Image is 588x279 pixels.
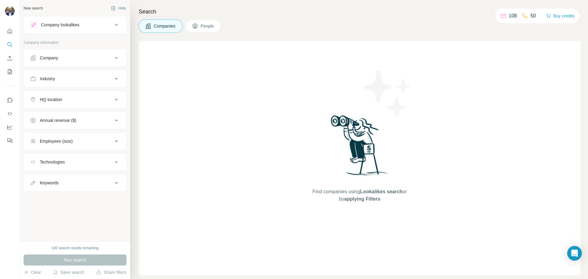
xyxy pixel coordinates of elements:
button: Employees (size) [24,134,126,149]
div: Company [40,55,58,61]
button: My lists [5,66,15,77]
button: Feedback [5,135,15,146]
p: Company information [24,40,126,45]
div: Annual revenue ($) [40,117,76,123]
button: HQ location [24,92,126,107]
button: Clear [24,269,41,275]
div: Employees (size) [40,138,73,144]
div: New search [24,6,43,11]
button: Hide [107,4,130,13]
button: Use Surfe API [5,108,15,119]
div: Keywords [40,180,58,186]
p: 108 [509,12,517,20]
div: Technologies [40,159,65,165]
h4: Search [139,7,581,16]
button: Industry [24,71,126,86]
button: Enrich CSV [5,53,15,64]
span: Lookalikes search [360,189,403,194]
span: People [201,23,215,29]
button: Dashboard [5,122,15,133]
div: 100 search results remaining [51,245,99,251]
img: Surfe Illustration - Woman searching with binoculars [328,114,392,182]
span: applying Filters [344,196,380,202]
button: Annual revenue ($) [24,113,126,128]
span: Companies [154,23,176,29]
div: HQ location [40,96,62,103]
button: Company [24,51,126,65]
img: Surfe Illustration - Stars [360,66,415,121]
button: Company lookalikes [24,17,126,32]
button: Use Surfe on LinkedIn [5,95,15,106]
button: Share filters [96,269,126,275]
button: Keywords [24,175,126,190]
button: Quick start [5,26,15,37]
button: Search [5,39,15,50]
img: Avatar [5,6,15,16]
p: 50 [530,12,536,20]
button: Buy credits [546,12,575,20]
span: Find companies using or by [311,188,409,203]
button: Technologies [24,155,126,169]
button: Save search [53,269,84,275]
div: Open Intercom Messenger [567,246,582,261]
div: Company lookalikes [41,22,79,28]
div: Industry [40,76,55,82]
